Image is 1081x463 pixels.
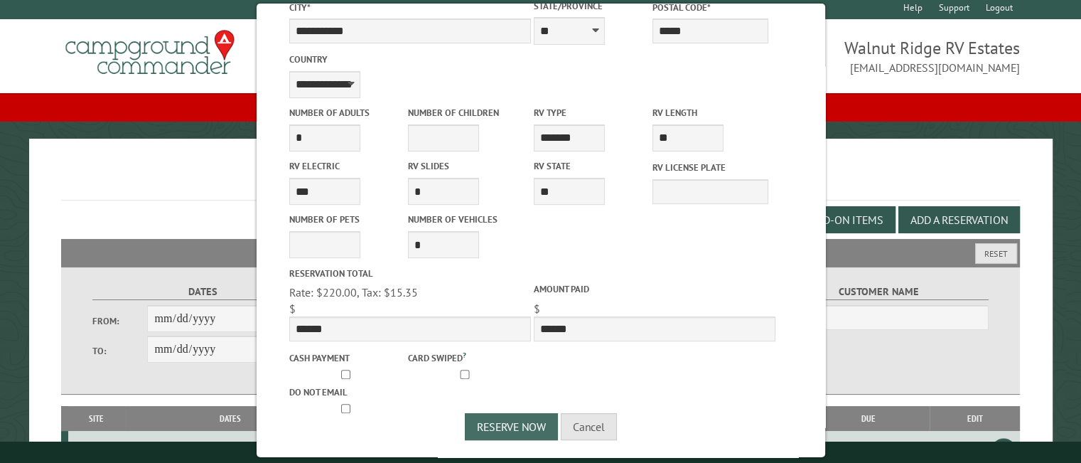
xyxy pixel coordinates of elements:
[92,344,148,358] label: To:
[407,349,523,365] label: Card swiped
[289,302,295,316] span: $
[61,161,1020,201] h1: Reservations
[289,53,530,66] label: Country
[289,267,530,280] label: Reservation Total
[652,1,768,14] label: Postal Code
[462,350,466,360] a: ?
[975,243,1017,264] button: Reset
[407,213,523,226] label: Number of Vehicles
[407,159,523,173] label: RV Slides
[92,314,148,328] label: From:
[289,285,417,299] span: Rate: $220.00, Tax: $15.35
[652,106,768,119] label: RV Length
[533,282,775,296] label: Amount paid
[289,106,404,119] label: Number of Adults
[289,213,404,226] label: Number of Pets
[68,406,125,431] th: Site
[289,159,404,173] label: RV Electric
[561,413,617,440] button: Cancel
[807,406,930,431] th: Due
[652,161,768,174] label: RV License Plate
[407,106,523,119] label: Number of Children
[92,284,313,300] label: Dates
[533,106,649,119] label: RV Type
[533,159,649,173] label: RV State
[930,406,1020,431] th: Edit
[289,1,530,14] label: City
[465,413,558,440] button: Reserve Now
[898,206,1020,233] button: Add a Reservation
[125,406,335,431] th: Dates
[289,385,404,399] label: Do not email
[289,351,404,365] label: Cash payment
[768,284,989,300] label: Customer Name
[61,25,239,80] img: Campground Commander
[773,206,896,233] button: Edit Add-on Items
[533,302,539,316] span: $
[61,239,1020,266] h2: Filters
